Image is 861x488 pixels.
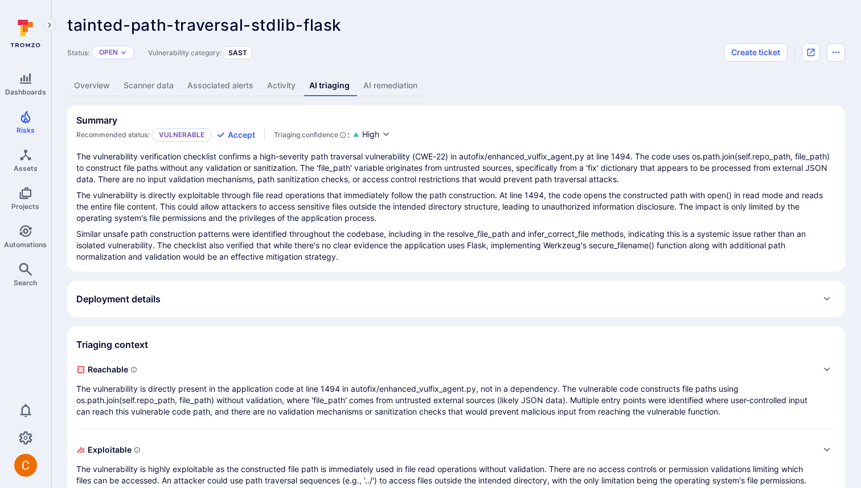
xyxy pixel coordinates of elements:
div: SAST [224,46,252,59]
div: Camilo Rivera [14,454,37,477]
span: Exploitable [76,441,813,459]
span: High [362,129,379,140]
a: AI triaging [302,75,356,96]
div: Vulnerability tabs [67,75,845,96]
span: Vulnerability category: [148,48,222,57]
span: Assets [14,164,38,173]
button: High [362,129,391,141]
span: Risks [17,126,35,134]
h2: Triaging context [76,339,148,350]
span: tainted-path-traversal-stdlib-flask [67,15,342,35]
a: Associated alerts [181,75,260,96]
a: AI remediation [356,75,424,96]
p: The vulnerability is directly exploitable through file read operations that immediately follow th... [76,190,836,224]
button: Expand navigation menu [43,18,56,32]
svg: Indicates if a vulnerability can be exploited by an attacker to gain unauthorized access, execute... [134,446,141,453]
span: Triaging confidence [274,129,338,141]
a: Overview [67,75,117,96]
span: Dashboards [5,88,46,96]
div: : [274,129,350,141]
button: Expand dropdown [120,49,127,56]
span: Search [14,278,37,287]
button: Create ticket [724,43,788,61]
span: Automations [4,240,47,249]
span: Reachable [76,360,813,379]
i: Expand navigation menu [46,20,54,30]
span: Status: [67,48,89,57]
h2: Deployment details [76,293,161,305]
svg: Indicates if a vulnerability code, component, function or a library can actually be reached or in... [130,366,137,373]
p: The vulnerability is directly present in the application code at line 1494 in autofix/enhanced_vu... [76,383,813,417]
span: Recommended status: [76,130,149,139]
p: Vulnerable [151,128,212,142]
span: Projects [11,202,39,211]
a: Activity [260,75,302,96]
div: Expand [76,360,836,417]
h2: Summary [76,114,117,126]
div: Open original issue [802,43,820,61]
button: Open [99,48,118,57]
p: The vulnerability verification checklist confirms a high-severity path traversal vulnerability (C... [76,151,836,185]
p: Similar unsafe path construction patterns were identified throughout the codebase, including in t... [76,228,836,263]
img: ACg8ocJuq_DPPTkXyD9OlTnVLvDrpObecjcADscmEHLMiTyEnTELew=s96-c [14,454,37,477]
div: Expand [67,281,845,317]
button: Accept [216,129,255,141]
a: Scanner data [117,75,181,96]
button: Options menu [827,43,845,61]
svg: AI Triaging Agent self-evaluates the confidence behind recommended status based on the depth and ... [339,129,346,141]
